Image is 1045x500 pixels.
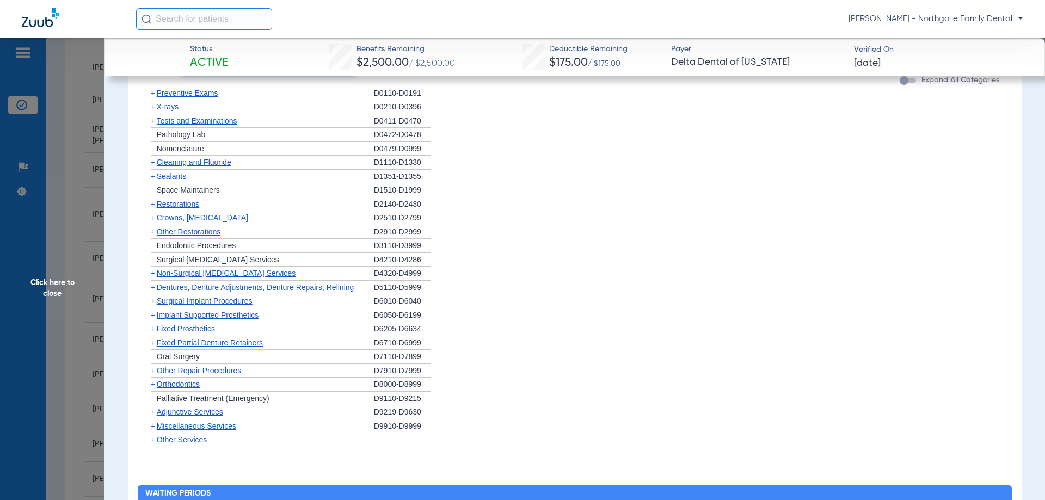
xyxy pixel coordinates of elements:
span: Fixed Prosthetics [157,324,215,333]
span: $2,500.00 [356,57,409,69]
span: X-rays [157,102,179,111]
span: + [151,158,155,166]
span: Payer [671,44,845,55]
span: / $175.00 [588,60,620,67]
div: D7910-D7999 [374,364,431,378]
div: D0411-D0470 [374,114,431,128]
span: Other Services [157,435,207,444]
span: + [151,200,155,208]
span: Deductible Remaining [549,44,628,55]
span: Palliative Treatment (Emergency) [157,394,269,403]
span: Active [190,55,228,71]
span: Preventive Exams [157,89,218,97]
span: + [151,366,155,375]
div: D6010-D6040 [374,294,431,308]
div: D6050-D6199 [374,308,431,323]
div: D8000-D8999 [374,378,431,392]
span: + [151,297,155,305]
span: Endodontic Procedures [157,241,236,250]
span: Verified On [854,44,1028,55]
span: + [151,311,155,319]
span: Crowns, [MEDICAL_DATA] [157,213,248,222]
div: D1110-D1330 [374,156,431,170]
span: + [151,435,155,444]
span: [PERSON_NAME] - Northgate Family Dental [849,14,1023,24]
span: + [151,422,155,430]
span: + [151,227,155,236]
span: Expand All Categories [921,76,999,84]
div: D1510-D1999 [374,183,431,197]
span: Restorations [157,200,200,208]
span: + [151,380,155,388]
div: D9110-D9215 [374,392,431,406]
span: Status [190,44,228,55]
span: Benefits Remaining [356,44,455,55]
span: Space Maintainers [157,186,220,194]
span: + [151,324,155,333]
span: + [151,283,155,292]
span: Dentures, Denture Adjustments, Denture Repairs, Relining [157,283,354,292]
div: D0210-D0396 [374,100,431,114]
div: D6205-D6634 [374,322,431,336]
span: Oral Surgery [157,352,200,361]
span: Cleaning and Fluoride [157,158,231,166]
span: Delta Dental of [US_STATE] [671,55,845,69]
span: Pathology Lab [157,130,206,139]
div: D4210-D4286 [374,253,431,267]
img: Zuub Logo [22,8,59,27]
div: D2140-D2430 [374,197,431,212]
div: D3110-D3999 [374,239,431,253]
span: Fixed Partial Denture Retainers [157,338,263,347]
span: Surgical [MEDICAL_DATA] Services [157,255,279,264]
span: Non-Surgical [MEDICAL_DATA] Services [157,269,296,277]
span: Sealants [157,172,186,181]
span: Tests and Examinations [157,116,237,125]
span: / $2,500.00 [409,59,455,68]
div: D7110-D7899 [374,350,431,364]
span: + [151,89,155,97]
span: Other Restorations [157,227,221,236]
div: D5110-D5999 [374,281,431,295]
div: D9910-D9999 [374,419,431,434]
span: + [151,116,155,125]
span: Orthodontics [157,380,200,388]
span: Other Repair Procedures [157,366,242,375]
span: Surgical Implant Procedures [157,297,253,305]
span: Adjunctive Services [157,408,223,416]
span: + [151,213,155,222]
div: D6710-D6999 [374,336,431,350]
div: D0110-D0191 [374,87,431,101]
div: D2910-D2999 [374,225,431,239]
span: [DATE] [854,57,881,70]
span: + [151,102,155,111]
span: + [151,338,155,347]
div: D1351-D1355 [374,170,431,184]
div: D0472-D0478 [374,128,431,142]
div: D0479-D0999 [374,142,431,156]
div: D4320-D4999 [374,267,431,281]
span: Nomenclature [157,144,204,153]
span: Implant Supported Prosthetics [157,311,259,319]
span: $175.00 [549,57,588,69]
div: D2510-D2799 [374,211,431,225]
input: Search for patients [136,8,272,30]
span: + [151,408,155,416]
span: + [151,269,155,277]
div: D9219-D9630 [374,405,431,419]
span: + [151,172,155,181]
span: Miscellaneous Services [157,422,236,430]
img: Search Icon [142,14,151,24]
